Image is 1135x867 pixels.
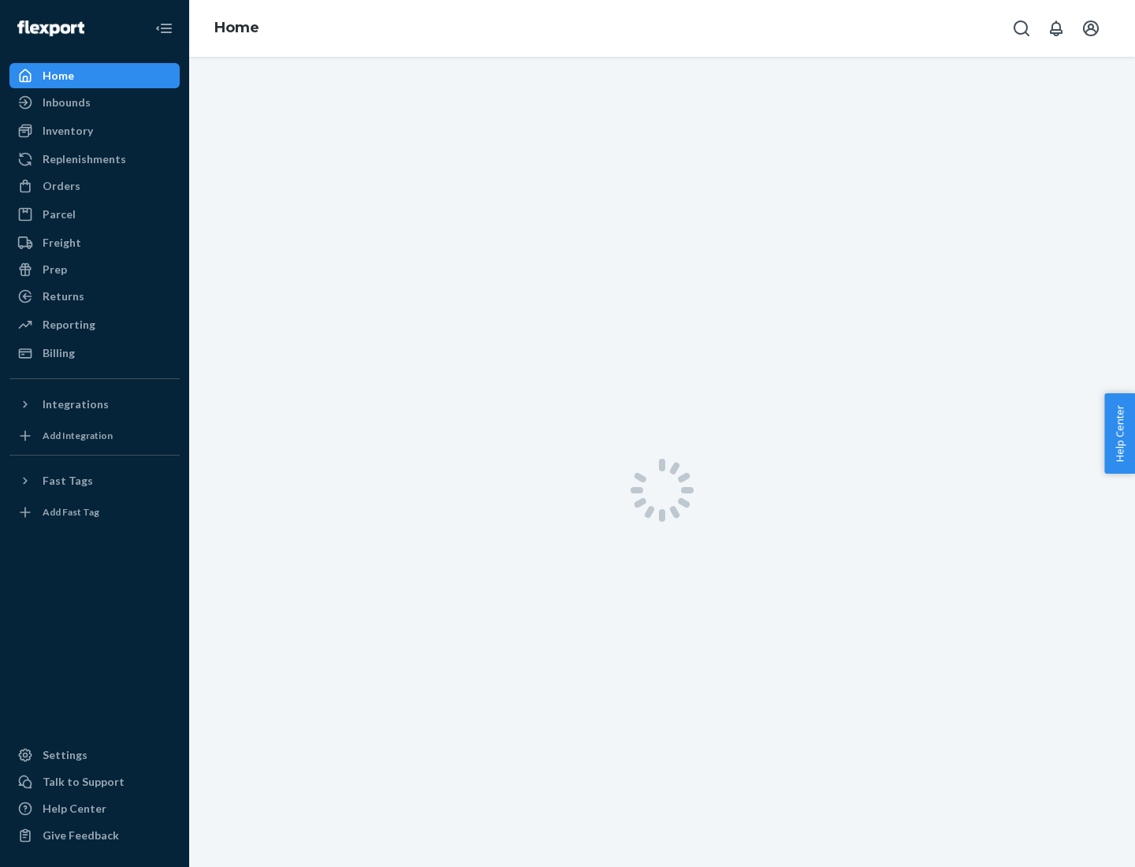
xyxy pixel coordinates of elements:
a: Prep [9,257,180,282]
button: Open notifications [1040,13,1072,44]
div: Parcel [43,207,76,222]
img: Flexport logo [17,20,84,36]
div: Fast Tags [43,473,93,489]
div: Inventory [43,123,93,139]
a: Help Center [9,796,180,821]
div: Prep [43,262,67,277]
a: Returns [9,284,180,309]
div: Orders [43,178,80,194]
a: Home [214,19,259,36]
a: Inbounds [9,90,180,115]
a: Billing [9,340,180,366]
a: Add Fast Tag [9,500,180,525]
div: Returns [43,288,84,304]
a: Settings [9,742,180,768]
div: Billing [43,345,75,361]
a: Parcel [9,202,180,227]
a: Talk to Support [9,769,180,794]
a: Orders [9,173,180,199]
div: Freight [43,235,81,251]
ol: breadcrumbs [202,6,272,51]
div: Integrations [43,396,109,412]
div: Home [43,68,74,84]
div: Reporting [43,317,95,333]
div: Give Feedback [43,828,119,843]
div: Inbounds [43,95,91,110]
div: Replenishments [43,151,126,167]
button: Fast Tags [9,468,180,493]
button: Open account menu [1075,13,1107,44]
div: Help Center [43,801,106,817]
a: Replenishments [9,147,180,172]
button: Help Center [1104,393,1135,474]
div: Add Integration [43,429,113,442]
button: Close Navigation [148,13,180,44]
button: Give Feedback [9,823,180,848]
div: Settings [43,747,87,763]
div: Talk to Support [43,774,125,790]
button: Open Search Box [1006,13,1037,44]
a: Home [9,63,180,88]
a: Reporting [9,312,180,337]
a: Freight [9,230,180,255]
button: Integrations [9,392,180,417]
div: Add Fast Tag [43,505,99,519]
a: Inventory [9,118,180,143]
a: Add Integration [9,423,180,448]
